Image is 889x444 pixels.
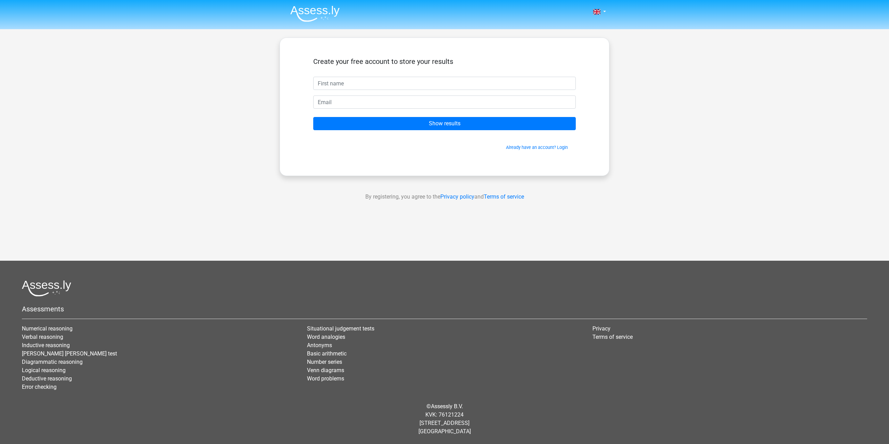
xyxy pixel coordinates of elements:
a: Terms of service [484,193,524,200]
a: Verbal reasoning [22,334,63,340]
img: Assessly logo [22,280,71,296]
a: Venn diagrams [307,367,344,374]
h5: Assessments [22,305,867,313]
a: Antonyms [307,342,332,349]
a: Situational judgement tests [307,325,374,332]
a: Error checking [22,384,57,390]
a: Privacy [592,325,610,332]
a: Numerical reasoning [22,325,73,332]
a: Terms of service [592,334,633,340]
a: Already have an account? Login [506,145,568,150]
a: Word analogies [307,334,345,340]
div: © KVK: 76121224 [STREET_ADDRESS] [GEOGRAPHIC_DATA] [17,397,872,441]
a: Assessly B.V. [431,403,463,410]
a: Inductive reasoning [22,342,70,349]
input: Email [313,95,576,109]
a: Diagrammatic reasoning [22,359,83,365]
a: Privacy policy [440,193,474,200]
a: Basic arithmetic [307,350,347,357]
a: Number series [307,359,342,365]
h5: Create your free account to store your results [313,57,576,66]
input: First name [313,77,576,90]
input: Show results [313,117,576,130]
a: Logical reasoning [22,367,66,374]
img: Assessly [290,6,340,22]
a: Deductive reasoning [22,375,72,382]
a: [PERSON_NAME] [PERSON_NAME] test [22,350,117,357]
a: Word problems [307,375,344,382]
